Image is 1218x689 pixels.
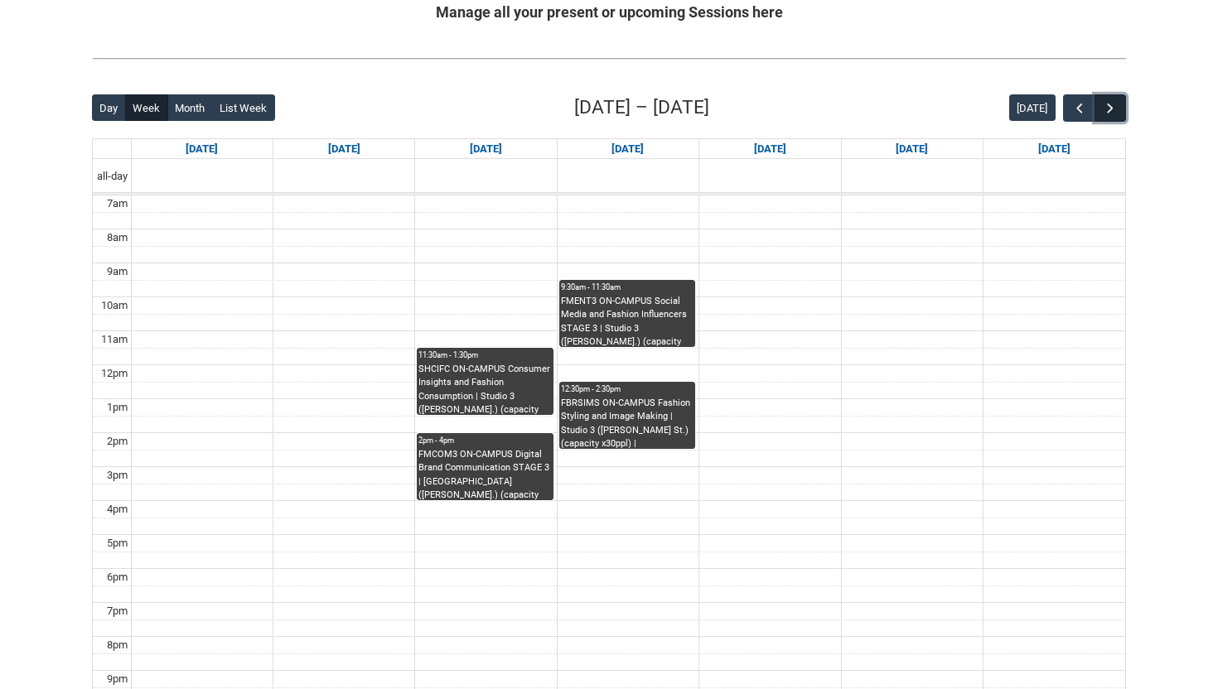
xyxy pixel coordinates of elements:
[418,448,551,500] div: FMCOM3 ON-CAMPUS Digital Brand Communication STAGE 3 | [GEOGRAPHIC_DATA] ([PERSON_NAME].) (capaci...
[104,671,131,687] div: 9pm
[104,535,131,552] div: 5pm
[104,569,131,585] div: 6pm
[92,50,1126,67] img: REDU_GREY_LINE
[104,603,131,619] div: 7pm
[182,139,221,159] a: Go to September 14, 2025
[751,139,790,159] a: Go to September 18, 2025
[418,349,551,361] div: 11:30am - 1:30pm
[167,94,213,121] button: Month
[104,637,131,653] div: 8pm
[212,94,275,121] button: List Week
[418,435,551,446] div: 2pm - 4pm
[1063,94,1095,122] button: Previous Week
[104,195,131,212] div: 7am
[104,229,131,246] div: 8am
[104,501,131,518] div: 4pm
[92,1,1126,23] h2: Manage all your present or upcoming Sessions here
[325,139,364,159] a: Go to September 15, 2025
[561,282,694,293] div: 9:30am - 11:30am
[104,399,131,416] div: 1pm
[98,297,131,314] div: 10am
[561,295,694,347] div: FMENT3 ON-CAMPUS Social Media and Fashion Influencers STAGE 3 | Studio 3 ([PERSON_NAME].) (capaci...
[104,467,131,484] div: 3pm
[98,365,131,382] div: 12pm
[561,397,694,449] div: FBRSIMS ON-CAMPUS Fashion Styling and Image Making | Studio 3 ([PERSON_NAME] St.) (capacity x30pp...
[561,383,694,395] div: 12:30pm - 2:30pm
[466,139,505,159] a: Go to September 16, 2025
[608,139,647,159] a: Go to September 17, 2025
[104,433,131,450] div: 2pm
[1035,139,1074,159] a: Go to September 20, 2025
[892,139,931,159] a: Go to September 19, 2025
[418,363,551,415] div: SHCIFC ON-CAMPUS Consumer Insights and Fashion Consumption | Studio 3 ([PERSON_NAME].) (capacity ...
[1009,94,1056,121] button: [DATE]
[574,94,709,122] h2: [DATE] – [DATE]
[125,94,168,121] button: Week
[98,331,131,348] div: 11am
[104,263,131,280] div: 9am
[92,94,126,121] button: Day
[1095,94,1126,122] button: Next Week
[94,168,131,185] span: all-day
